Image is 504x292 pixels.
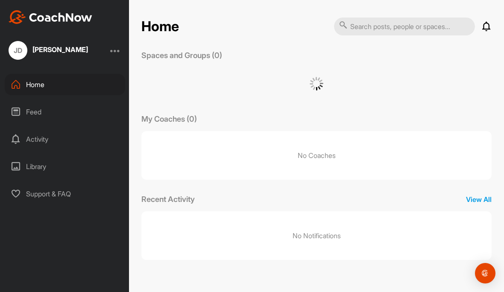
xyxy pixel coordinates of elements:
div: Open Intercom Messenger [475,263,495,283]
p: Recent Activity [141,193,195,205]
p: My Coaches (0) [141,113,197,125]
div: Library [5,156,125,177]
div: [PERSON_NAME] [32,46,88,53]
div: Home [5,74,125,95]
p: No Coaches [141,131,492,180]
p: No Notifications [293,231,341,241]
input: Search posts, people or spaces... [334,18,475,35]
div: Activity [5,128,125,150]
img: G6gVgL6ErOh57ABN0eRmCEwV0I4iEi4d8EwaPGI0tHgoAbU4EAHFLEQAh+QQFCgALACwIAA4AGAASAAAEbHDJSesaOCdk+8xg... [310,77,323,91]
p: Spaces and Groups (0) [141,50,222,61]
img: CoachNow [9,10,92,24]
h2: Home [141,18,179,35]
div: JD [9,41,27,60]
p: View All [466,194,492,204]
div: Support & FAQ [5,183,125,204]
div: Feed [5,101,125,123]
